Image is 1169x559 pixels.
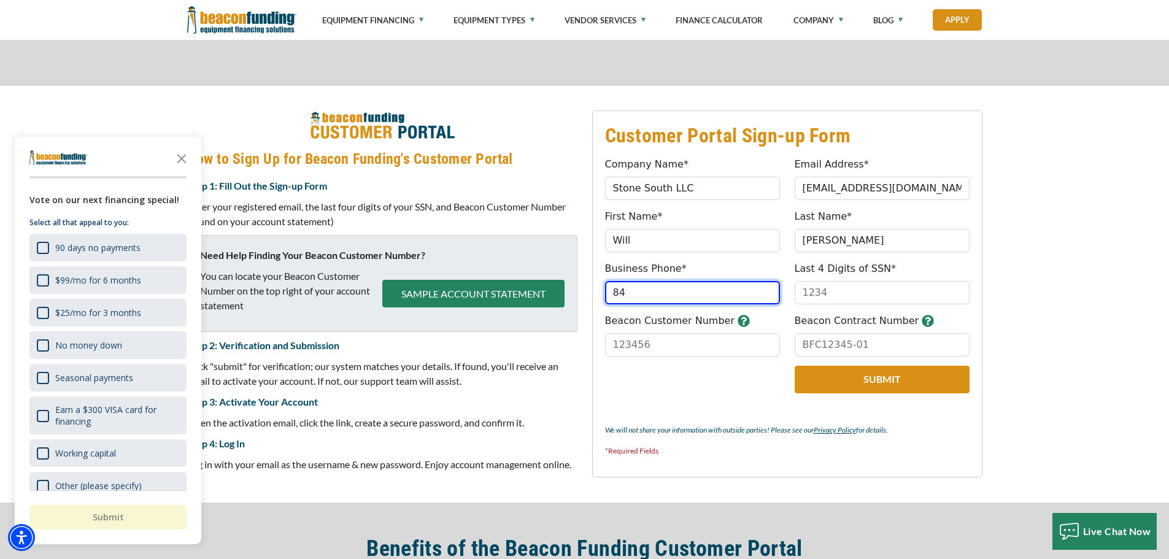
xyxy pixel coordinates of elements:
label: Last Name* [795,209,852,224]
label: Last 4 Digits of SSN* [795,261,897,276]
div: Earn a $300 VISA card for financing [55,404,179,427]
div: Seasonal payments [29,364,187,391]
input: Beacon Funding [605,177,780,200]
div: 90 days no payments [29,234,187,261]
button: SAMPLE ACCOUNT STATEMENT [382,280,565,307]
label: Business Phone* [605,261,687,276]
div: 90 days no payments [55,242,141,253]
div: Earn a $300 VISA card for financing [29,396,187,434]
input: 1234 [795,281,970,304]
div: $25/mo for 3 months [55,307,141,318]
p: Log in with your email as the username & new password. Enjoy account management online. [187,457,577,472]
strong: Step 2: Verification and Submission [187,339,339,351]
p: *Required Fields [605,444,970,458]
div: Survey [15,137,201,544]
span: Live Chat Now [1083,525,1151,537]
button: button [922,314,934,328]
div: Vote on our next financing special! [29,193,187,207]
p: Open the activation email, click the link, create a secure password, and confirm it. [187,415,577,430]
div: $25/mo for 3 months [29,299,187,326]
div: Other (please specify) [55,480,142,492]
input: BFC12345-01 [795,333,970,357]
div: Accessibility Menu [8,524,35,551]
div: $99/mo for 6 months [55,274,141,286]
button: Submit [29,505,187,530]
div: Working capital [55,447,116,459]
input: jdoe@gmail.com [795,177,970,200]
p: Enter your registered email, the last four digits of your SSN, and Beacon Customer Number (found ... [187,199,577,229]
div: Working capital [29,439,187,467]
div: Other (please specify) [29,472,187,499]
strong: Step 4: Log In [187,438,245,449]
div: $99/mo for 6 months [29,266,187,294]
button: Close the survey [169,145,194,170]
input: John [605,229,780,252]
a: Privacy Policy [814,425,856,434]
input: 123456 [605,333,780,357]
label: Company Name* [605,157,689,172]
p: We will not share your information with outside parties! Please see our for details. [605,423,970,438]
input: Doe [795,229,970,252]
label: Beacon Contract Number [795,314,919,328]
strong: Step 3: Activate Your Account [187,396,318,407]
button: button [738,314,750,328]
strong: Step 1: Fill Out the Sign-up Form [187,180,327,191]
p: Click "submit" for verification; our system matches your details. If found, you'll receive an ema... [187,359,577,388]
label: First Name* [605,209,663,224]
iframe: reCAPTCHA [605,366,754,404]
div: Seasonal payments [55,372,133,384]
button: Live Chat Now [1052,513,1157,550]
h4: How to Sign Up for Beacon Funding's Customer Portal [187,148,577,169]
label: Email Address* [795,157,869,172]
a: Apply [933,9,982,31]
img: Company logo [29,150,87,165]
input: (555) 555-5555 [605,281,780,304]
h3: Customer Portal Sign-up Form [605,123,970,148]
p: You can locate your Beacon Customer Number on the top right of your account statement [200,269,382,313]
img: How to Sign Up for Beacon Funding's Customer Portal [310,110,455,142]
button: Submit [795,366,970,393]
strong: Need Help Finding Your Beacon Customer Number? [200,249,425,261]
div: No money down [29,331,187,359]
div: No money down [55,339,122,351]
label: Beacon Customer Number [605,314,735,328]
p: Select all that appeal to you: [29,217,187,229]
